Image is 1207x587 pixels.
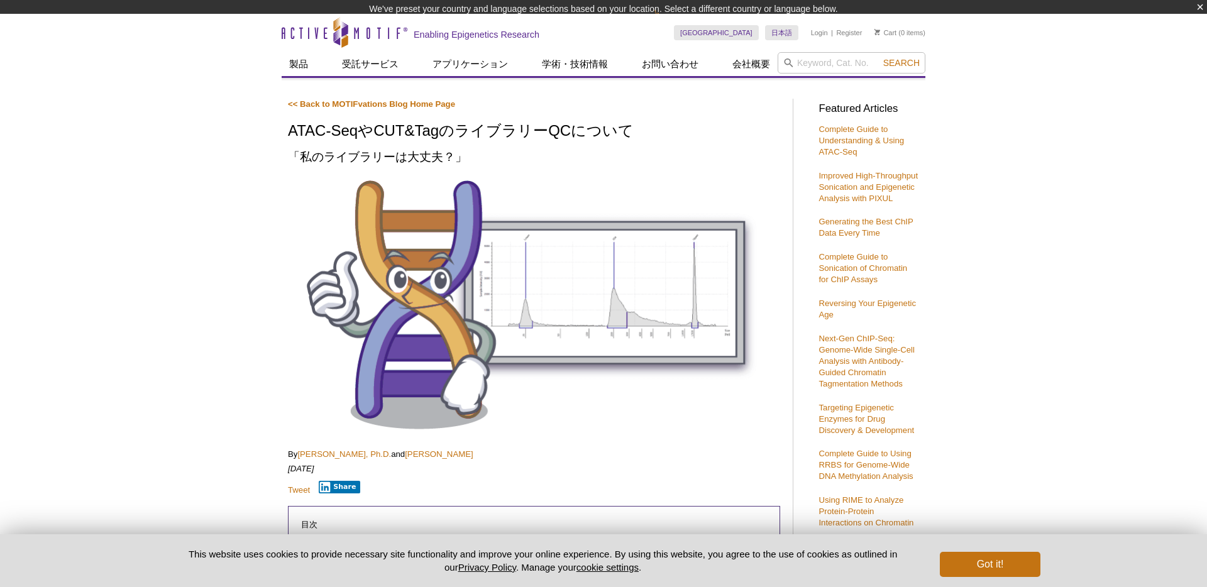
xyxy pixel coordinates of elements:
[414,29,539,40] h2: Enabling Epigenetics Research
[297,449,391,459] a: [PERSON_NAME], Ph.D.
[818,124,904,156] a: Complete Guide to Understanding & Using ATAC-Seq
[874,29,880,35] img: Your Cart
[534,52,615,76] a: 学術・技術情報
[818,171,918,203] a: Improved High-Throughput Sonication and Epigenetic Analysis with PIXUL
[874,25,925,40] li: (0 items)
[458,562,516,573] a: Privacy Policy
[167,547,919,574] p: This website uses cookies to provide necessary site functionality and improve your online experie...
[818,403,914,435] a: Targeting Epigenetic Enzymes for Drug Discovery & Development
[818,334,914,388] a: Next-Gen ChIP-Seq: Genome-Wide Single-Cell Analysis with Antibody-Guided Chromatin Tagmentation M...
[288,464,314,473] em: [DATE]
[836,28,862,37] a: Register
[301,519,767,530] p: 目次
[940,552,1040,577] button: Got it!
[725,52,778,76] a: 会社概要
[818,217,913,238] a: Generating the Best ChIP Data Every Time
[818,299,916,319] a: Reversing Your Epigenetic Age
[425,52,515,76] a: アプリケーション
[818,252,907,284] a: Complete Guide to Sonication of Chromatin for ChIP Assays
[818,495,913,527] a: Using RIME to Analyze Protein-Protein Interactions on Chromatin
[818,104,919,114] h3: Featured Articles
[288,148,780,165] h2: 「私のライブラリーは大丈夫？」
[818,449,913,481] a: Complete Guide to Using RRBS for Genome-Wide DNA Methylation Analysis
[282,52,316,76] a: 製品
[334,52,406,76] a: 受託サービス
[874,28,896,37] a: Cart
[576,562,639,573] button: cookie settings
[811,28,828,37] a: Login
[654,9,688,39] img: Change Here
[288,123,780,141] h1: ATAC-SeqやCUT&TagのライブラリーQCについて
[883,58,920,68] span: Search
[288,485,310,495] a: Tweet
[674,25,759,40] a: [GEOGRAPHIC_DATA]
[288,175,780,434] img: Library QC for ATAC-Seq and CUT&Tag
[288,449,780,460] p: By and
[831,25,833,40] li: |
[288,99,455,109] a: << Back to MOTIFvations Blog Home Page
[405,449,473,459] a: [PERSON_NAME]
[319,481,361,493] button: Share
[879,57,923,69] button: Search
[778,52,925,74] input: Keyword, Cat. No.
[765,25,798,40] a: 日本語
[634,52,706,76] a: お問い合わせ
